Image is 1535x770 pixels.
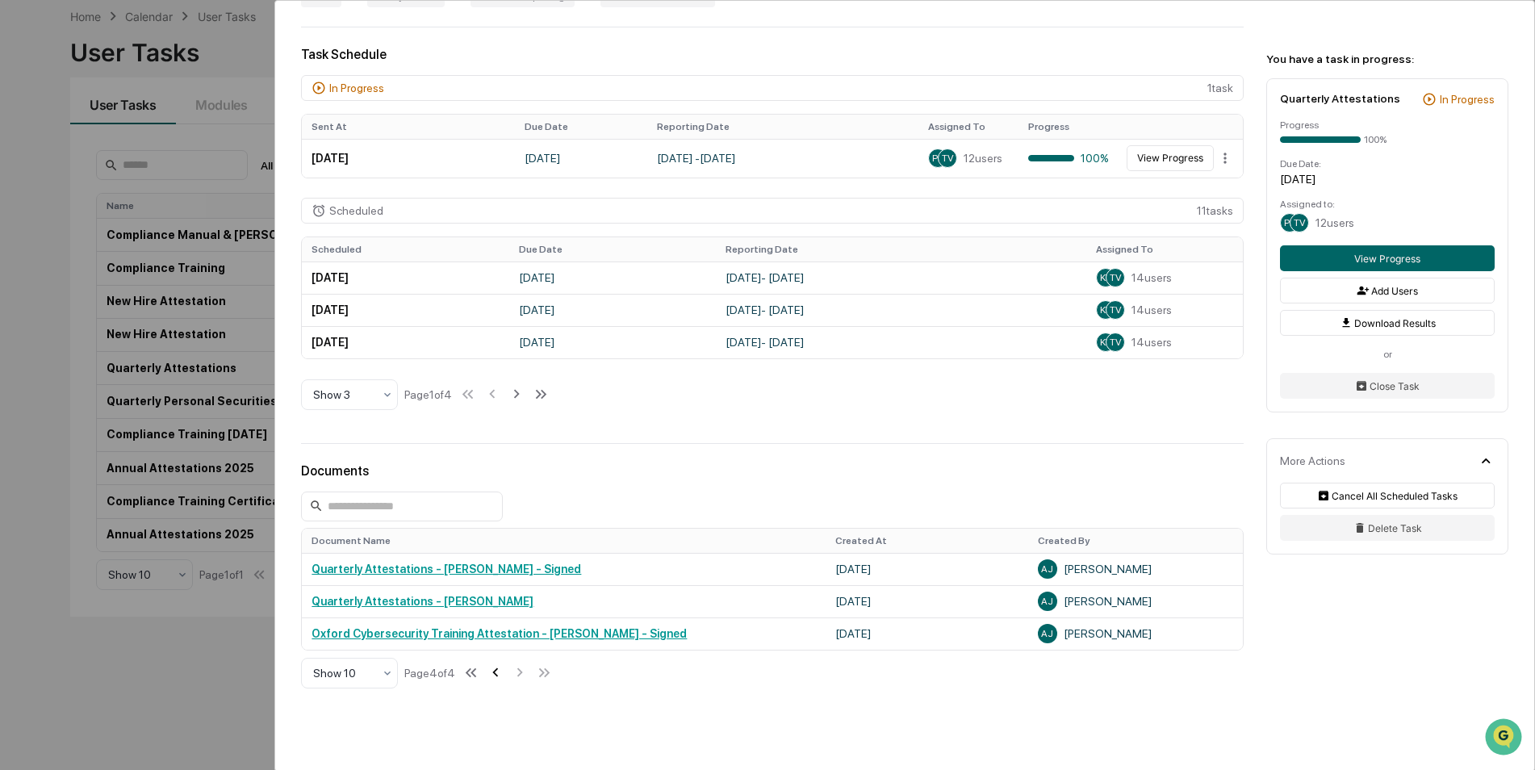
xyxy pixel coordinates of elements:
[1440,93,1495,106] div: In Progress
[274,128,294,148] button: Start new chat
[161,274,195,286] span: Pylon
[117,205,130,218] div: 🗄️
[1038,624,1233,643] div: [PERSON_NAME]
[1131,271,1172,284] span: 14 users
[312,563,581,575] a: Quarterly Attestations - [PERSON_NAME] - Signed
[1100,337,1112,348] span: KV
[111,197,207,226] a: 🗄️Attestations
[302,294,508,326] td: [DATE]
[826,585,1028,617] td: [DATE]
[302,115,515,139] th: Sent At
[1280,454,1345,467] div: More Actions
[515,139,647,178] td: [DATE]
[1280,119,1495,131] div: Progress
[302,529,826,553] th: Document Name
[133,203,200,220] span: Attestations
[32,234,102,250] span: Data Lookup
[509,326,716,358] td: [DATE]
[312,595,533,608] a: Quarterly Attestations - [PERSON_NAME]
[329,82,384,94] div: In Progress
[1131,336,1172,349] span: 14 users
[302,139,515,178] td: [DATE]
[716,237,1086,262] th: Reporting Date
[55,140,204,153] div: We're available if you need us!
[716,262,1086,294] td: [DATE] - [DATE]
[16,205,29,218] div: 🖐️
[1280,310,1495,336] button: Download Results
[302,326,508,358] td: [DATE]
[1280,278,1495,303] button: Add Users
[301,463,1244,479] div: Documents
[302,262,508,294] td: [DATE]
[329,204,383,217] div: Scheduled
[932,153,943,164] span: PP
[16,123,45,153] img: 1746055101610-c473b297-6a78-478c-a979-82029cc54cd1
[10,197,111,226] a: 🖐️Preclearance
[1110,337,1122,348] span: TV
[1038,592,1233,611] div: [PERSON_NAME]
[1100,272,1112,283] span: KV
[1041,563,1053,575] span: AJ
[1280,245,1495,271] button: View Progress
[16,34,294,60] p: How can we help?
[1127,145,1214,171] button: View Progress
[509,237,716,262] th: Due Date
[301,47,1244,62] div: Task Schedule
[1038,559,1233,579] div: [PERSON_NAME]
[10,228,108,257] a: 🔎Data Lookup
[16,236,29,249] div: 🔎
[1028,152,1109,165] div: 100%
[1131,303,1172,316] span: 14 users
[509,294,716,326] td: [DATE]
[647,139,918,178] td: [DATE] - [DATE]
[509,262,716,294] td: [DATE]
[1280,173,1495,186] div: [DATE]
[964,152,1002,165] span: 12 users
[716,326,1086,358] td: [DATE] - [DATE]
[1284,217,1295,228] span: PP
[1315,216,1354,229] span: 12 users
[918,115,1018,139] th: Assigned To
[404,667,455,680] div: Page 4 of 4
[1280,199,1495,210] div: Assigned to:
[1280,373,1495,399] button: Close Task
[301,75,1244,101] div: 1 task
[404,388,452,401] div: Page 1 of 4
[1266,52,1508,65] div: You have a task in progress:
[312,627,687,640] a: Oxford Cybersecurity Training Attestation - [PERSON_NAME] - Signed
[114,273,195,286] a: Powered byPylon
[1364,134,1387,145] div: 100%
[1110,304,1122,316] span: TV
[1280,158,1495,169] div: Due Date:
[1280,515,1495,541] button: Delete Task
[515,115,647,139] th: Due Date
[647,115,918,139] th: Reporting Date
[1100,304,1112,316] span: KV
[826,553,1028,585] td: [DATE]
[1041,596,1053,607] span: AJ
[1280,483,1495,508] button: Cancel All Scheduled Tasks
[1110,272,1122,283] span: TV
[1280,92,1400,105] div: Quarterly Attestations
[1028,529,1243,553] th: Created By
[55,123,265,140] div: Start new chat
[1018,115,1119,139] th: Progress
[942,153,954,164] span: TV
[716,294,1086,326] td: [DATE] - [DATE]
[1280,349,1495,360] div: or
[32,203,104,220] span: Preclearance
[302,237,508,262] th: Scheduled
[1294,217,1306,228] span: TV
[826,529,1028,553] th: Created At
[301,198,1244,224] div: 11 task s
[1041,628,1053,639] span: AJ
[826,617,1028,650] td: [DATE]
[1086,237,1243,262] th: Assigned To
[1483,717,1527,760] iframe: Open customer support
